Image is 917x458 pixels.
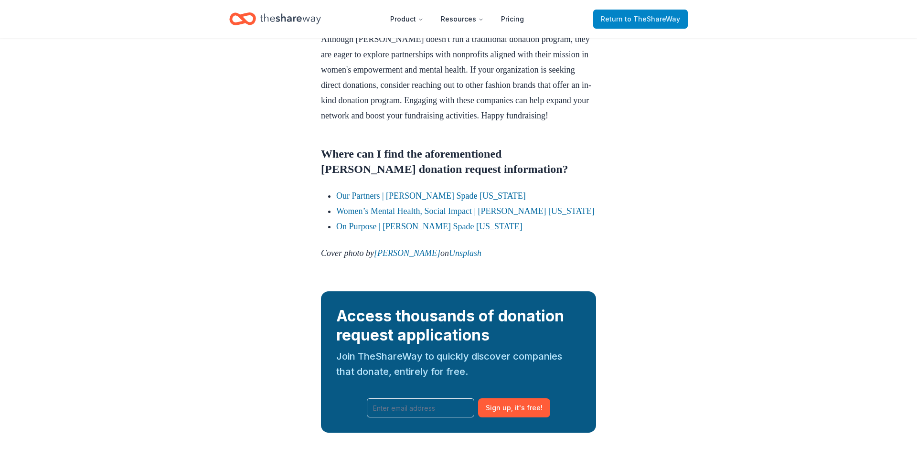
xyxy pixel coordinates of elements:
[321,146,596,177] h2: Where can I find the aforementioned [PERSON_NAME] donation request information?
[478,398,550,417] button: Sign up, it's free!
[321,32,596,123] p: Although [PERSON_NAME] doesn't run a traditional donation program, they are eager to explore part...
[383,8,532,30] nav: Main
[336,206,595,216] a: Women’s Mental Health, Social Impact | [PERSON_NAME] [US_STATE]
[321,248,481,258] em: Cover photo by on
[336,222,522,231] a: On Purpose | [PERSON_NAME] Spade [US_STATE]
[383,10,431,29] button: Product
[593,10,688,29] a: Returnto TheShareWay
[336,349,581,379] div: Join TheShareWay to quickly discover companies that donate, entirely for free.
[511,402,543,414] span: , it ' s free!
[601,13,680,25] span: Return
[336,307,581,345] div: Access thousands of donation request applications
[374,248,440,258] a: [PERSON_NAME]
[336,191,526,201] a: Our Partners | [PERSON_NAME] Spade [US_STATE]
[625,15,680,23] span: to TheShareWay
[433,10,491,29] button: Resources
[229,8,321,30] a: Home
[493,10,532,29] a: Pricing
[367,398,474,417] input: Enter email address
[449,248,481,258] a: Unsplash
